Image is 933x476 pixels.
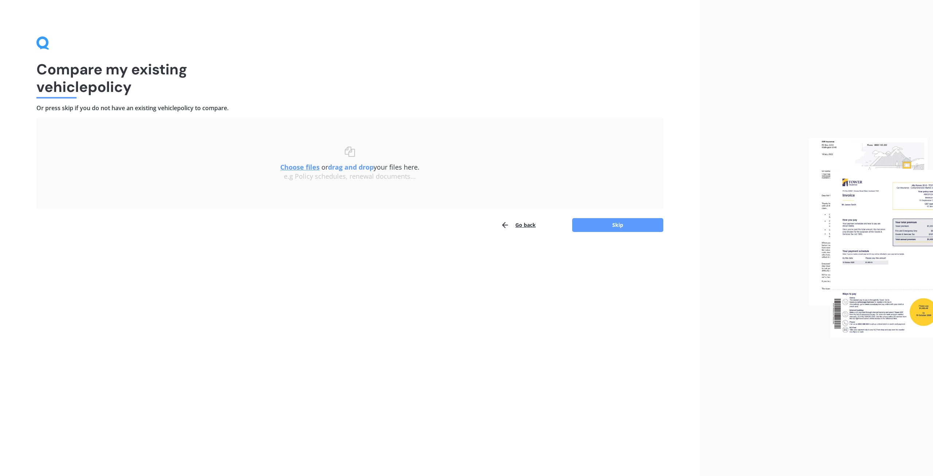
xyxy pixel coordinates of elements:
u: Choose files [280,163,320,171]
div: e.g Policy schedules, renewal documents... [51,173,649,181]
button: Go back [501,218,536,232]
span: or your files here. [280,163,419,171]
b: drag and drop [328,163,374,171]
h4: Or press skip if you do not have an existing vehicle policy to compare. [36,104,663,112]
button: Skip [572,218,663,232]
img: files.webp [809,138,933,338]
h1: Compare my existing vehicle policy [36,61,663,96]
